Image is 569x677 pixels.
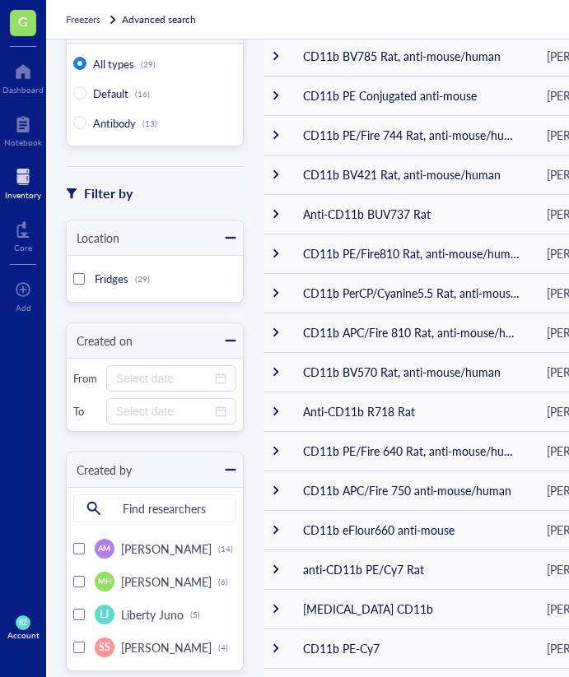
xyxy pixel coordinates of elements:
td: CD11b BV421 Rat, anti-mouse/human [290,155,534,194]
div: Created by [67,461,132,479]
div: Created on [67,332,133,350]
td: CD11b eFlour660 anti-mouse [290,510,534,549]
div: Core [14,243,32,253]
div: (13) [142,118,157,128]
td: CD11b PE-Cy7 [290,628,534,668]
div: Account [7,630,40,640]
td: [MEDICAL_DATA] CD11b [290,589,534,628]
span: [PERSON_NAME] [121,540,212,557]
span: G [18,11,28,31]
td: anti-CD11b PE/Cy7 Rat [290,549,534,589]
td: Anti-CD11b R718 Rat [290,392,534,431]
td: CD11b BV570 Rat, anti-mouse/human [290,352,534,392]
a: Freezers [66,12,119,28]
span: All types [93,56,134,72]
td: Anti-CD11b BUV737 Rat [290,194,534,234]
input: Select date [116,402,212,420]
div: Dashboard [2,85,44,95]
a: Core [14,216,32,253]
span: Default [93,86,128,101]
div: (4) [218,642,228,652]
span: [PERSON_NAME] [121,639,212,656]
td: CD11b BV785 Rat, anti-mouse/human [290,36,534,76]
input: Select date [116,369,212,387]
a: Dashboard [2,58,44,95]
div: To [73,404,100,419]
div: Add [16,303,31,313]
td: CD11b APC/Fire 810 Rat, anti-mouse/human [290,313,534,352]
div: (6) [218,577,228,587]
div: (16) [135,89,150,99]
span: Liberty Juno [121,606,184,623]
a: Advanced search [122,12,199,28]
td: CD11b PerCP/Cyanine5.5 Rat, anti-mouse/human [290,273,534,313]
div: (29) [135,274,150,284]
span: SS [99,640,110,655]
div: Filter by [84,183,133,204]
span: Antibody [93,115,136,131]
td: CD11b PE/Fire810 Rat, anti-mouse/human [290,234,534,273]
span: LJ [100,607,109,622]
span: MH [98,576,110,587]
a: Notebook [4,111,42,147]
a: Inventory [5,164,41,200]
span: Freezers [66,12,100,26]
td: CD11b PE/Fire 640 Rat, anti-mouse/human [290,431,534,471]
span: Fridges [95,271,128,286]
div: Inventory [5,190,41,200]
span: AM [98,543,110,554]
div: (14) [218,544,233,554]
td: CD11b PE Conjugated anti-mouse [290,76,534,115]
td: CD11b APC/Fire 750 anti-mouse/human [290,471,534,510]
div: From [73,371,100,386]
div: Notebook [4,137,42,147]
span: [PERSON_NAME] [121,573,212,590]
div: Location [67,229,119,247]
div: (29) [141,59,156,69]
td: CD11b PE/Fire 744 Rat, anti-mouse/human [290,115,534,155]
div: (5) [190,610,200,619]
span: RZ [19,619,27,627]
